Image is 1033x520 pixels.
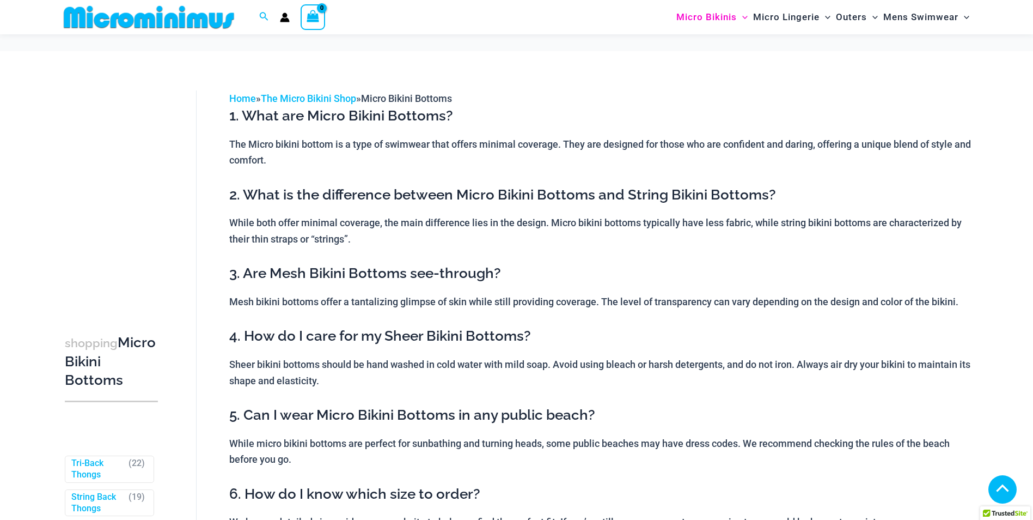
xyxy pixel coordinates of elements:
h3: Micro Bikini Bottoms [65,334,158,389]
p: Sheer bikini bottoms should be hand washed in cold water with mild soap. Avoid using bleach or ha... [229,356,974,389]
a: Mens SwimwearMenu ToggleMenu Toggle [881,3,972,31]
span: Micro Lingerie [753,3,820,31]
iframe: TrustedSite Certified [65,82,163,300]
a: Tri-Back Thongs [71,458,124,481]
span: ( ) [129,492,145,515]
span: Micro Bikinis [676,3,737,31]
h3: 2. What is the difference between Micro Bikini Bottoms and String Bikini Bottoms? [229,186,974,204]
span: » » [229,93,452,104]
span: Menu Toggle [958,3,969,31]
a: String Back Thongs [71,492,124,515]
span: ( ) [129,458,145,481]
h3: 3. Are Mesh Bikini Bottoms see-through? [229,264,974,283]
h3: 1. What are Micro Bikini Bottoms? [229,107,974,125]
span: 22 [132,458,142,468]
span: Micro Bikini Bottoms [361,93,452,104]
a: Micro LingerieMenu ToggleMenu Toggle [750,3,833,31]
span: Mens Swimwear [883,3,958,31]
a: Search icon link [259,10,269,24]
span: 19 [132,492,142,502]
span: shopping [65,336,118,350]
a: Home [229,93,256,104]
p: While micro bikini bottoms are perfect for sunbathing and turning heads, some public beaches may ... [229,436,974,468]
a: The Micro Bikini Shop [261,93,356,104]
h3: 6. How do I know which size to order? [229,485,974,504]
h3: 5. Can I wear Micro Bikini Bottoms in any public beach? [229,406,974,425]
a: Micro BikinisMenu ToggleMenu Toggle [674,3,750,31]
img: MM SHOP LOGO FLAT [59,5,239,29]
a: View Shopping Cart, empty [301,4,326,29]
span: Menu Toggle [820,3,830,31]
a: Account icon link [280,13,290,22]
nav: Site Navigation [672,2,974,33]
span: Menu Toggle [737,3,748,31]
a: OutersMenu ToggleMenu Toggle [833,3,881,31]
span: Outers [836,3,867,31]
span: Menu Toggle [867,3,878,31]
p: The Micro bikini bottom is a type of swimwear that offers minimal coverage. They are designed for... [229,136,974,168]
p: While both offer minimal coverage, the main difference lies in the design. Micro bikini bottoms t... [229,215,974,247]
p: Mesh bikini bottoms offer a tantalizing glimpse of skin while still providing coverage. The level... [229,294,974,310]
h3: 4. How do I care for my Sheer Bikini Bottoms? [229,327,974,346]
